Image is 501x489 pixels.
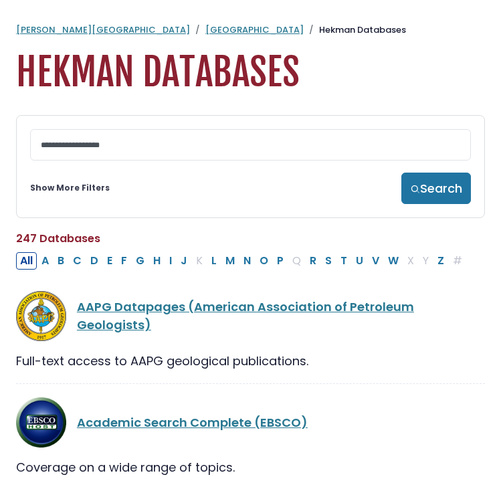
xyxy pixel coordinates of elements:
[30,182,110,194] a: Show More Filters
[16,352,485,370] div: Full-text access to AAPG geological publications.
[336,252,351,270] button: Filter Results T
[256,252,272,270] button: Filter Results O
[117,252,131,270] button: Filter Results F
[69,252,86,270] button: Filter Results C
[221,252,239,270] button: Filter Results M
[368,252,383,270] button: Filter Results V
[321,252,336,270] button: Filter Results S
[433,252,448,270] button: Filter Results Z
[16,252,468,268] div: Alpha-list to filter by first letter of database name
[149,252,165,270] button: Filter Results H
[77,298,414,333] a: AAPG Datapages (American Association of Petroleum Geologists)
[207,252,221,270] button: Filter Results L
[16,231,100,246] span: 247 Databases
[304,23,406,37] li: Hekman Databases
[30,129,471,161] input: Search database by title or keyword
[103,252,116,270] button: Filter Results E
[54,252,68,270] button: Filter Results B
[16,23,190,36] a: [PERSON_NAME][GEOGRAPHIC_DATA]
[16,23,485,37] nav: breadcrumb
[205,23,304,36] a: [GEOGRAPHIC_DATA]
[16,50,485,95] h1: Hekman Databases
[37,252,53,270] button: Filter Results A
[177,252,191,270] button: Filter Results J
[273,252,288,270] button: Filter Results P
[239,252,255,270] button: Filter Results N
[165,252,176,270] button: Filter Results I
[352,252,367,270] button: Filter Results U
[384,252,403,270] button: Filter Results W
[401,173,471,204] button: Search
[16,458,485,476] div: Coverage on a wide range of topics.
[77,414,308,431] a: Academic Search Complete (EBSCO)
[132,252,148,270] button: Filter Results G
[16,252,37,270] button: All
[86,252,102,270] button: Filter Results D
[306,252,320,270] button: Filter Results R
